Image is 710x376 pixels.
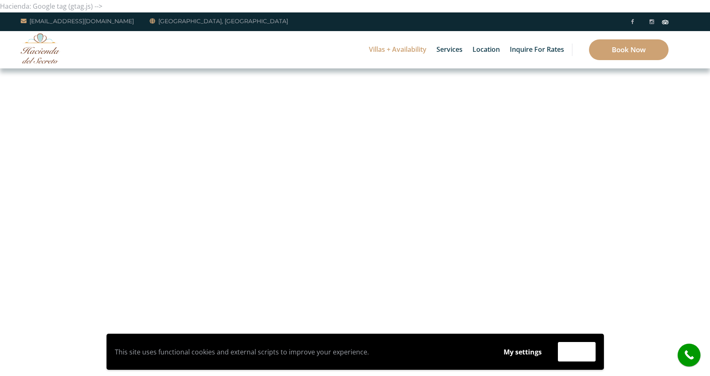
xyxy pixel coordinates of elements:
button: Accept [558,342,596,361]
a: Services [432,31,467,68]
a: [EMAIL_ADDRESS][DOMAIN_NAME] [21,16,134,26]
a: Location [468,31,504,68]
a: call [678,344,700,366]
i: call [680,346,698,364]
img: Tripadvisor_logomark.svg [662,20,669,24]
a: Inquire for Rates [506,31,568,68]
a: Book Now [589,39,669,60]
a: Villas + Availability [365,31,431,68]
a: [GEOGRAPHIC_DATA], [GEOGRAPHIC_DATA] [150,16,288,26]
img: Awesome Logo [21,33,60,63]
button: My settings [496,342,550,361]
p: This site uses functional cookies and external scripts to improve your experience. [115,346,487,358]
